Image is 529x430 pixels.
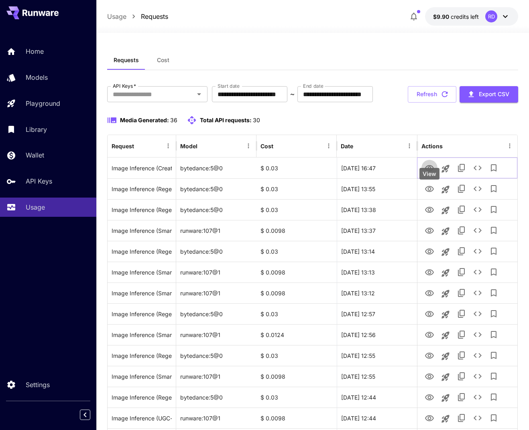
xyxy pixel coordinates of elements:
div: 25 Sep, 2025 13:38 [337,199,417,220]
div: runware:107@1 [176,283,256,303]
div: Request [112,143,134,149]
button: View [421,159,437,176]
button: Launch in playground [437,244,454,260]
div: Click to copy prompt [112,325,172,345]
button: View [421,326,437,343]
button: Copy TaskUUID [454,368,470,384]
button: Add to library [486,327,502,343]
div: $ 0.03 [256,345,337,366]
button: Sort [354,140,365,151]
div: $ 0.0098 [256,220,337,241]
button: Launch in playground [437,182,454,198]
div: bytedance:5@0 [176,157,256,178]
button: See details [470,285,486,301]
div: 25 Sep, 2025 12:56 [337,324,417,345]
button: Copy TaskUUID [454,202,470,218]
button: Add to library [486,389,502,405]
button: See details [470,202,486,218]
button: View [421,410,437,426]
div: $ 0.03 [256,178,337,199]
button: Copy TaskUUID [454,347,470,363]
div: $ 0.0098 [256,366,337,387]
div: Model [180,143,197,149]
div: Click to copy prompt [112,220,172,241]
button: View [421,180,437,197]
div: bytedance:5@0 [176,241,256,262]
div: Click to copy prompt [112,408,172,428]
button: Add to library [486,222,502,238]
button: View [421,243,437,259]
div: $9.89849 [433,12,479,21]
div: $ 0.0124 [256,324,337,345]
button: Launch in playground [437,223,454,239]
button: Launch in playground [437,161,454,177]
button: Collapse sidebar [80,410,90,420]
div: 25 Sep, 2025 13:37 [337,220,417,241]
button: See details [470,347,486,363]
button: Add to library [486,264,502,280]
button: Sort [135,140,146,151]
label: API Keys [113,83,136,89]
div: $ 0.0098 [256,283,337,303]
button: Add to library [486,368,502,384]
span: Total API requests: [200,117,252,123]
button: Launch in playground [437,327,454,343]
div: Click to copy prompt [112,387,172,408]
button: Launch in playground [437,390,454,406]
button: See details [470,327,486,343]
button: Add to library [486,306,502,322]
button: View [421,347,437,363]
span: 36 [170,117,177,123]
div: Click to copy prompt [112,345,172,366]
button: View [421,305,437,322]
button: View [421,389,437,405]
div: $ 0.03 [256,303,337,324]
span: 30 [253,117,260,123]
div: $ 0.03 [256,241,337,262]
button: Copy TaskUUID [454,160,470,176]
button: Sort [274,140,285,151]
p: Playground [26,99,60,108]
div: 25 Sep, 2025 12:55 [337,366,417,387]
span: Media Generated: [120,117,169,123]
div: runware:107@1 [176,324,256,345]
div: View [419,168,439,180]
div: $ 0.03 [256,387,337,408]
div: Click to copy prompt [112,366,172,387]
nav: breadcrumb [107,12,168,21]
div: $ 0.0098 [256,262,337,283]
div: Click to copy prompt [112,179,172,199]
div: Collapse sidebar [86,408,96,422]
div: runware:107@1 [176,262,256,283]
div: Cost [260,143,273,149]
label: End date [303,83,323,89]
button: Add to library [486,202,502,218]
button: View [421,201,437,218]
span: credits left [451,13,479,20]
button: View [421,264,437,280]
button: Add to library [486,410,502,426]
button: See details [470,222,486,238]
button: See details [470,410,486,426]
p: API Keys [26,176,52,186]
div: RD [485,10,497,22]
button: Export CSV [460,86,518,103]
button: Refresh [408,86,456,103]
label: Start date [218,83,240,89]
button: Copy TaskUUID [454,264,470,280]
div: bytedance:5@0 [176,178,256,199]
div: 25 Sep, 2025 12:44 [337,408,417,428]
button: See details [470,181,486,197]
button: Add to library [486,160,502,176]
p: Requests [141,12,168,21]
button: Add to library [486,181,502,197]
p: Usage [107,12,126,21]
button: Menu [323,140,334,151]
div: 25 Sep, 2025 13:55 [337,178,417,199]
div: 25 Sep, 2025 16:47 [337,157,417,178]
button: View [421,368,437,384]
p: Usage [26,202,45,212]
div: bytedance:5@0 [176,199,256,220]
button: See details [470,368,486,384]
div: runware:107@1 [176,220,256,241]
